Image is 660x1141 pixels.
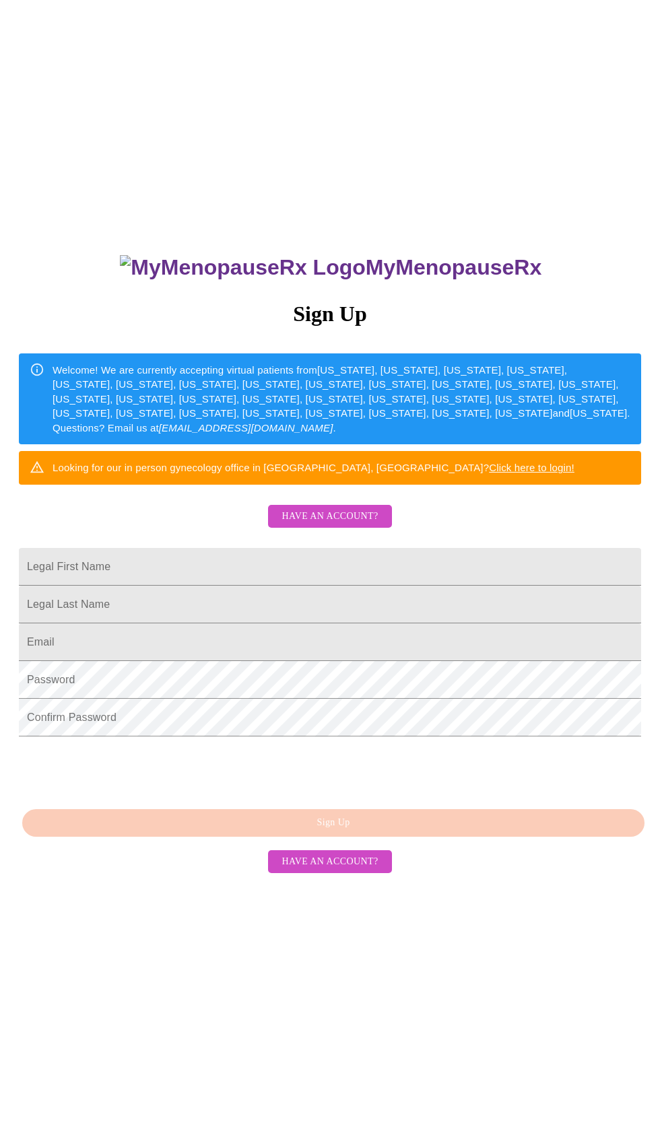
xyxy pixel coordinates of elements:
[120,255,365,280] img: MyMenopauseRx Logo
[268,850,391,874] button: Have an account?
[19,302,641,326] h3: Sign Up
[265,855,395,866] a: Have an account?
[53,455,574,480] div: Looking for our in person gynecology office in [GEOGRAPHIC_DATA], [GEOGRAPHIC_DATA]?
[265,520,395,531] a: Have an account?
[282,854,378,870] span: Have an account?
[282,508,378,525] span: Have an account?
[19,743,224,796] iframe: reCAPTCHA
[489,462,574,473] a: Click here to login!
[159,422,333,434] em: [EMAIL_ADDRESS][DOMAIN_NAME]
[21,255,642,280] h3: MyMenopauseRx
[268,505,391,528] button: Have an account?
[53,357,630,440] div: Welcome! We are currently accepting virtual patients from [US_STATE], [US_STATE], [US_STATE], [US...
